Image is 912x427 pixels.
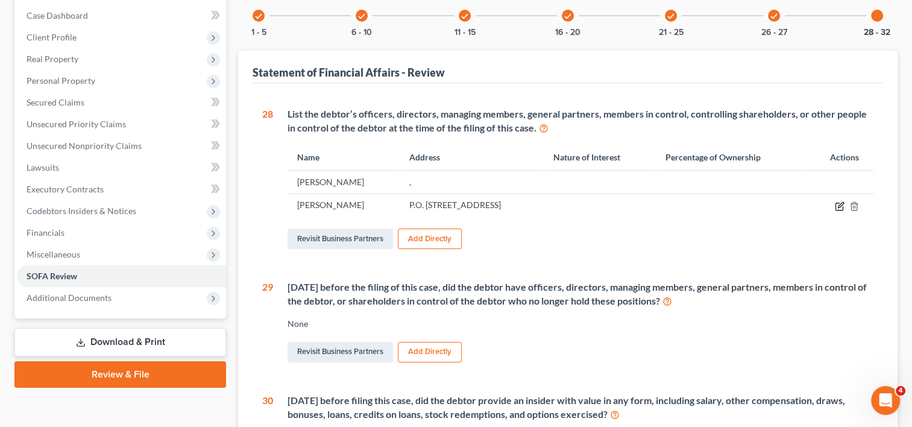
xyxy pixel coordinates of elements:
div: List the debtor’s officers, directors, managing members, general partners, members in control, co... [288,107,873,135]
td: P.O. [STREET_ADDRESS] [400,194,544,217]
span: Additional Documents [27,293,112,303]
button: 11 - 15 [454,28,476,37]
span: Lawsuits [27,162,59,172]
div: None [288,318,873,330]
button: Add Directly [398,229,462,249]
div: [DATE] before filing this case, did the debtor provide an insider with value in any form, includi... [288,394,873,422]
i: check [770,12,778,21]
i: check [254,12,263,21]
a: Executory Contracts [17,179,226,200]
button: 26 - 27 [761,28,787,37]
a: Case Dashboard [17,5,226,27]
a: Download & Print [14,328,226,356]
span: Unsecured Priority Claims [27,119,126,129]
span: Client Profile [27,32,77,42]
div: 29 [262,280,273,365]
div: Statement of Financial Affairs - Review [253,65,445,80]
span: Financials [27,227,64,238]
span: Real Property [27,54,78,64]
span: Executory Contracts [27,184,104,194]
button: Add Directly [398,342,462,362]
th: Name [288,144,400,170]
button: 16 - 20 [555,28,580,37]
span: Personal Property [27,75,95,86]
span: Secured Claims [27,97,84,107]
span: Unsecured Nonpriority Claims [27,141,142,151]
iframe: Intercom live chat [871,386,900,415]
td: [PERSON_NAME] [288,171,400,194]
a: Secured Claims [17,92,226,113]
button: 28 - 32 [864,28,890,37]
i: check [667,12,675,21]
td: [PERSON_NAME] [288,194,400,217]
a: Revisit Business Partners [288,342,393,362]
th: Address [400,144,544,170]
span: Case Dashboard [27,10,88,21]
button: 21 - 25 [659,28,684,37]
span: Codebtors Insiders & Notices [27,206,136,216]
span: 4 [896,386,905,396]
button: 1 - 5 [251,28,266,37]
a: SOFA Review [17,265,226,287]
a: Review & File [14,361,226,388]
th: Nature of Interest [544,144,656,170]
td: , [400,171,544,194]
a: Unsecured Nonpriority Claims [17,135,226,157]
span: SOFA Review [27,271,77,281]
button: 6 - 10 [351,28,372,37]
th: Percentage of Ownership [656,144,805,170]
i: check [564,12,572,21]
a: Lawsuits [17,157,226,179]
i: check [357,12,366,21]
div: [DATE] before the filing of this case, did the debtor have officers, directors, managing members,... [288,280,873,308]
div: 28 [262,107,273,251]
i: check [461,12,469,21]
a: Revisit Business Partners [288,229,393,249]
span: Miscellaneous [27,249,80,259]
th: Actions [805,144,873,170]
a: Unsecured Priority Claims [17,113,226,135]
